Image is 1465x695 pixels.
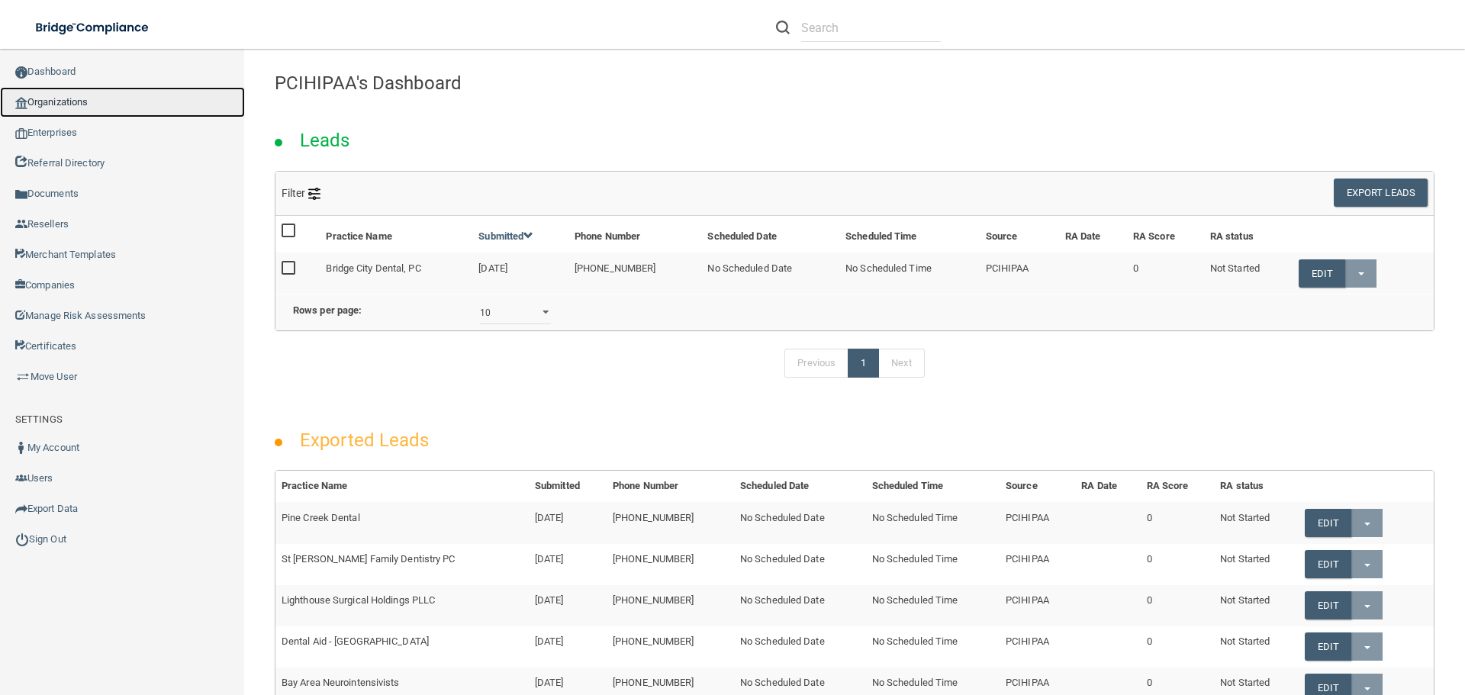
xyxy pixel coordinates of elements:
a: Edit [1305,632,1351,661]
button: Export Leads [1334,179,1428,207]
td: Not Started [1214,585,1299,626]
td: [DATE] [472,253,568,294]
th: Practice Name [320,216,472,253]
td: [DATE] [529,585,607,626]
h2: Exported Leads [285,419,444,462]
th: RA Score [1127,216,1204,253]
td: 0 [1141,544,1215,585]
img: enterprise.0d942306.png [15,128,27,139]
th: RA status [1204,216,1293,253]
h2: Leads [285,119,365,162]
td: Bridge City Dental, PC [320,253,472,294]
img: ic-search.3b580494.png [776,21,790,34]
td: Not Started [1214,502,1299,543]
th: Phone Number [568,216,702,253]
td: Not Started [1214,544,1299,585]
h4: PCIHIPAA's Dashboard [275,73,1434,93]
td: 0 [1127,253,1204,294]
td: PCIHIPAA [1000,502,1075,543]
a: Submitted [478,230,533,242]
td: [PHONE_NUMBER] [607,626,734,668]
td: No Scheduled Date [734,585,866,626]
img: bridge_compliance_login_screen.278c3ca4.svg [23,12,163,43]
th: Source [1000,471,1075,502]
td: 0 [1141,502,1215,543]
td: Not Started [1204,253,1293,294]
td: No Scheduled Time [866,502,1000,543]
td: No Scheduled Date [701,253,839,294]
td: No Scheduled Time [866,626,1000,668]
img: ic_power_dark.7ecde6b1.png [15,533,29,546]
a: 1 [848,349,879,378]
td: [DATE] [529,544,607,585]
th: Practice Name [275,471,529,502]
th: RA Date [1059,216,1127,253]
td: [PHONE_NUMBER] [607,502,734,543]
a: Next [878,349,924,378]
th: Source [980,216,1059,253]
th: Phone Number [607,471,734,502]
td: Pine Creek Dental [275,502,529,543]
img: icon-export.b9366987.png [15,503,27,515]
th: Scheduled Time [839,216,980,253]
td: St [PERSON_NAME] Family Dentistry PC [275,544,529,585]
img: organization-icon.f8decf85.png [15,97,27,109]
td: PCIHIPAA [980,253,1059,294]
td: No Scheduled Date [734,544,866,585]
td: 0 [1141,585,1215,626]
input: Search [801,14,941,42]
a: Edit [1305,550,1351,578]
label: SETTINGS [15,410,63,429]
img: icon-filter@2x.21656d0b.png [308,188,320,200]
th: Scheduled Date [701,216,839,253]
img: briefcase.64adab9b.png [15,369,31,385]
a: Previous [784,349,848,378]
th: RA Date [1075,471,1140,502]
td: Not Started [1214,626,1299,668]
td: No Scheduled Date [734,626,866,668]
td: [PHONE_NUMBER] [607,585,734,626]
th: RA Score [1141,471,1215,502]
td: No Scheduled Time [839,253,980,294]
td: Lighthouse Surgical Holdings PLLC [275,585,529,626]
td: PCIHIPAA [1000,544,1075,585]
td: [DATE] [529,502,607,543]
td: 0 [1141,626,1215,668]
td: No Scheduled Time [866,585,1000,626]
img: icon-users.e205127d.png [15,472,27,484]
td: Dental Aid - [GEOGRAPHIC_DATA] [275,626,529,668]
td: No Scheduled Time [866,544,1000,585]
span: Filter [282,187,320,199]
th: Scheduled Date [734,471,866,502]
th: Scheduled Time [866,471,1000,502]
img: ic_dashboard_dark.d01f4a41.png [15,66,27,79]
b: Rows per page: [293,304,362,316]
img: ic_reseller.de258add.png [15,218,27,230]
a: Edit [1305,591,1351,619]
td: PCIHIPAA [1000,626,1075,668]
img: ic_user_dark.df1a06c3.png [15,442,27,454]
td: [DATE] [529,626,607,668]
td: PCIHIPAA [1000,585,1075,626]
td: [PHONE_NUMBER] [568,253,702,294]
th: Submitted [529,471,607,502]
a: Edit [1305,509,1351,537]
a: Edit [1299,259,1345,288]
img: icon-documents.8dae5593.png [15,188,27,201]
td: No Scheduled Date [734,502,866,543]
th: RA status [1214,471,1299,502]
td: [PHONE_NUMBER] [607,544,734,585]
